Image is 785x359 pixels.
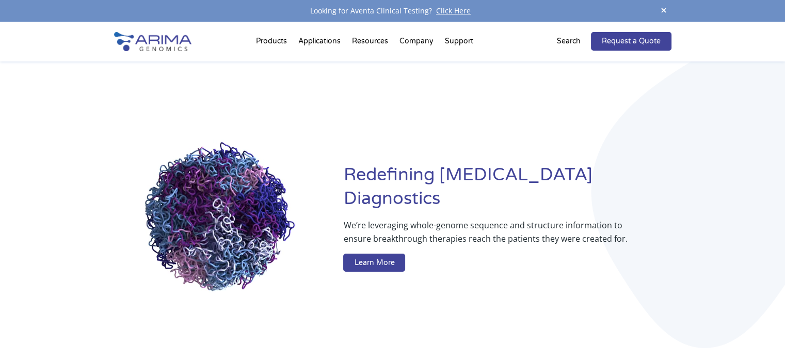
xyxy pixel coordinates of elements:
iframe: Chat Widget [733,309,785,359]
img: Arima-Genomics-logo [114,32,191,51]
p: Search [557,35,581,48]
p: We’re leveraging whole-genome sequence and structure information to ensure breakthrough therapies... [343,218,630,254]
a: Request a Quote [591,32,671,51]
a: Learn More [343,254,405,272]
h1: Redefining [MEDICAL_DATA] Diagnostics [343,163,671,218]
div: Looking for Aventa Clinical Testing? [114,4,671,18]
a: Click Here [432,6,475,15]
